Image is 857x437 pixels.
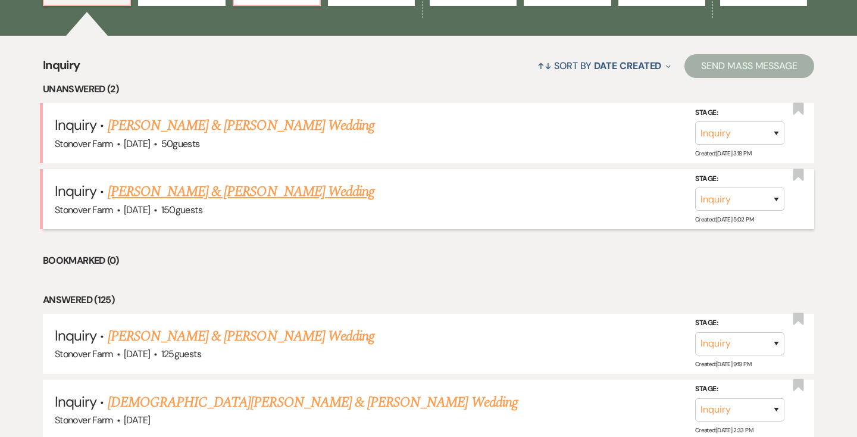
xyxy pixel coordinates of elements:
a: [PERSON_NAME] & [PERSON_NAME] Wedding [108,115,374,136]
span: Stonover Farm [55,138,113,150]
span: Inquiry [55,392,96,411]
span: Stonover Farm [55,204,113,216]
span: 150 guests [161,204,202,216]
li: Unanswered (2) [43,82,814,97]
span: Inquiry [55,326,96,345]
li: Answered (125) [43,292,814,308]
a: [PERSON_NAME] & [PERSON_NAME] Wedding [108,326,374,347]
span: [DATE] [124,204,150,216]
span: Inquiry [55,116,96,134]
label: Stage: [695,317,784,330]
span: Stonover Farm [55,348,113,360]
span: Created: [DATE] 2:33 PM [695,426,753,434]
span: [DATE] [124,414,150,426]
span: Date Created [594,60,661,72]
span: Inquiry [55,182,96,200]
span: Created: [DATE] 5:02 PM [695,216,753,223]
span: Inquiry [43,56,80,82]
button: Sort By Date Created [533,50,675,82]
span: ↑↓ [537,60,552,72]
a: [DEMOGRAPHIC_DATA][PERSON_NAME] & [PERSON_NAME] Wedding [108,392,518,413]
label: Stage: [695,173,784,186]
span: Stonover Farm [55,414,113,426]
li: Bookmarked (0) [43,253,814,269]
label: Stage: [695,383,784,396]
span: [DATE] [124,348,150,360]
label: Stage: [695,107,784,120]
span: [DATE] [124,138,150,150]
span: 125 guests [161,348,201,360]
span: Created: [DATE] 9:19 PM [695,360,751,368]
span: Created: [DATE] 3:18 PM [695,149,751,157]
span: 50 guests [161,138,200,150]
button: Send Mass Message [684,54,814,78]
a: [PERSON_NAME] & [PERSON_NAME] Wedding [108,181,374,202]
